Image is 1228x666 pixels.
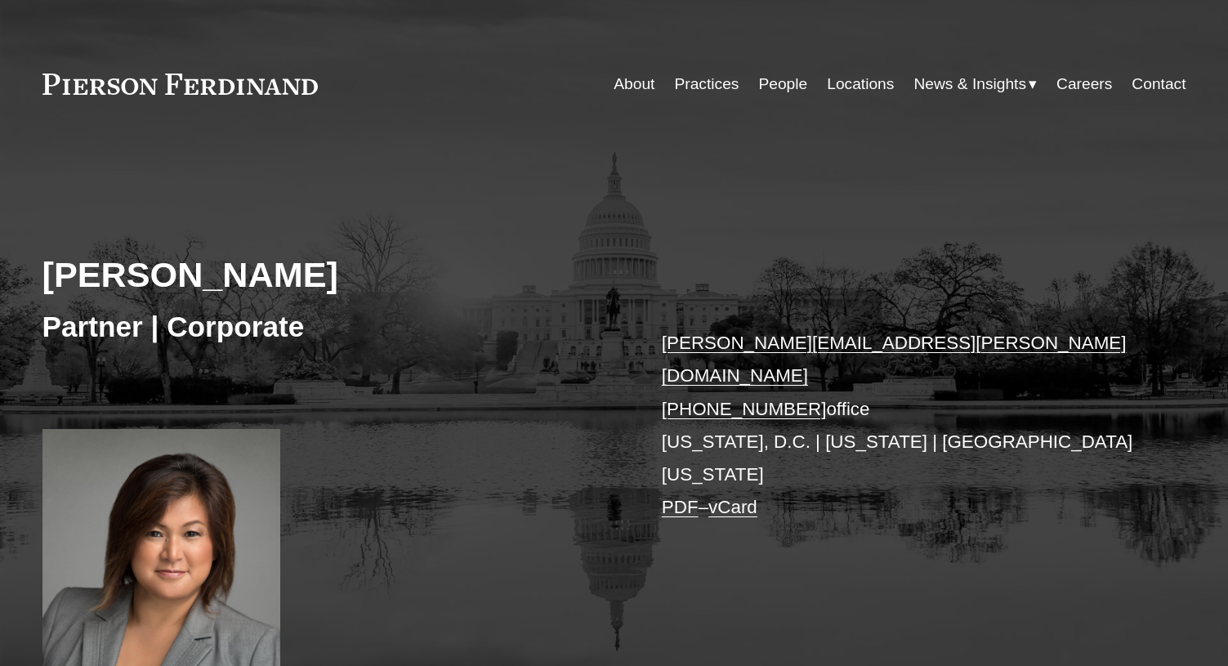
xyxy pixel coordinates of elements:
span: News & Insights [913,70,1026,99]
a: PDF [662,497,699,517]
a: folder dropdown [913,69,1037,100]
a: Locations [827,69,894,100]
p: office [US_STATE], D.C. | [US_STATE] | [GEOGRAPHIC_DATA][US_STATE] – [662,327,1138,525]
a: [PHONE_NUMBER] [662,399,827,419]
a: [PERSON_NAME][EMAIL_ADDRESS][PERSON_NAME][DOMAIN_NAME] [662,333,1127,386]
a: vCard [708,497,757,517]
a: People [758,69,807,100]
h2: [PERSON_NAME] [42,253,614,296]
a: About [614,69,654,100]
h3: Partner | Corporate [42,309,614,345]
a: Practices [675,69,739,100]
a: Careers [1056,69,1112,100]
a: Contact [1132,69,1186,100]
